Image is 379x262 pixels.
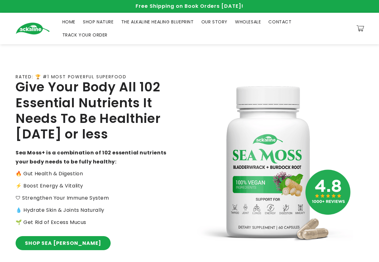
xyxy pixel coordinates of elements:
span: THE ALKALINE HEALING BLUEPRINT [121,19,194,25]
a: TRACK YOUR ORDER [59,28,112,41]
span: HOME [62,19,75,25]
a: HOME [59,15,79,28]
strong: Sea Moss+ is a combination of 102 essential nutrients your body needs to be fully healthy: [16,149,166,165]
a: CONTACT [265,15,295,28]
img: Ackaline [16,22,50,35]
p: 💧 Hydrate Skin & Joints Naturally [16,206,168,215]
h2: Give Your Body All 102 Essential Nutrients It Needs To Be Healthier [DATE] or less [16,79,168,142]
p: 🌱 Get Rid of Excess Mucus [16,218,168,227]
a: WHOLESALE [231,15,265,28]
p: 🛡 Strengthen Your Immune System [16,194,168,203]
span: SHOP NATURE [83,19,114,25]
p: ⚡️ Boost Energy & Vitality [16,182,168,191]
a: OUR STORY [198,15,231,28]
p: RATED: 🏆 #1 MOST POWERFUL SUPERFOOD [16,74,127,80]
a: THE ALKALINE HEALING BLUEPRINT [118,15,198,28]
span: TRACK YOUR ORDER [62,32,108,38]
p: 🔥 Gut Health & Digestion [16,169,168,178]
a: SHOP SEA [PERSON_NAME] [16,236,111,250]
span: WHOLESALE [235,19,261,25]
span: Free Shipping on Book Orders [DATE]! [136,2,243,10]
span: OUR STORY [201,19,228,25]
a: SHOP NATURE [79,15,118,28]
span: CONTACT [268,19,291,25]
